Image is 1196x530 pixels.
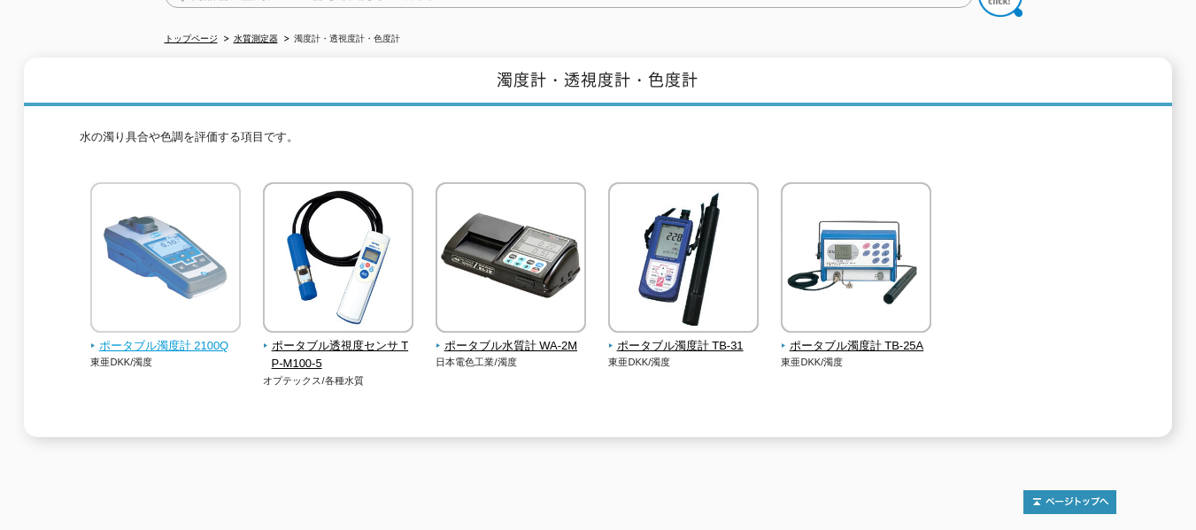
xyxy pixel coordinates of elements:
[608,355,760,370] p: 東亜DKK/濁度
[608,337,760,356] span: ポータブル濁度計 TB-31
[436,320,587,356] a: ポータブル水質計 WA-2M
[263,373,414,388] p: オプテックス/各種水質
[281,30,400,49] li: 濁度計・透視度計・色度計
[90,320,242,356] a: ポータブル濁度計 2100Q
[781,320,932,356] a: ポータブル濁度計 TB-25A
[90,355,242,370] p: 東亜DKK/濁度
[263,182,413,337] img: ポータブル透視度センサ TP-M100-5
[90,337,242,356] span: ポータブル濁度計 2100Q
[165,34,218,43] a: トップページ
[436,182,586,337] img: ポータブル水質計 WA-2M
[90,182,241,337] img: ポータブル濁度計 2100Q
[234,34,278,43] a: 水質測定器
[608,320,760,356] a: ポータブル濁度計 TB-31
[436,337,587,356] span: ポータブル水質計 WA-2M
[781,355,932,370] p: 東亜DKK/濁度
[24,58,1172,106] h1: 濁度計・透視度計・色度計
[1023,490,1116,514] img: トップページへ
[608,182,759,337] img: ポータブル濁度計 TB-31
[263,337,414,374] span: ポータブル透視度センサ TP-M100-5
[80,128,1115,156] p: 水の濁り具合や色調を評価する項目です。
[781,182,931,337] img: ポータブル濁度計 TB-25A
[436,355,587,370] p: 日本電色工業/濁度
[263,320,414,373] a: ポータブル透視度センサ TP-M100-5
[781,337,932,356] span: ポータブル濁度計 TB-25A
